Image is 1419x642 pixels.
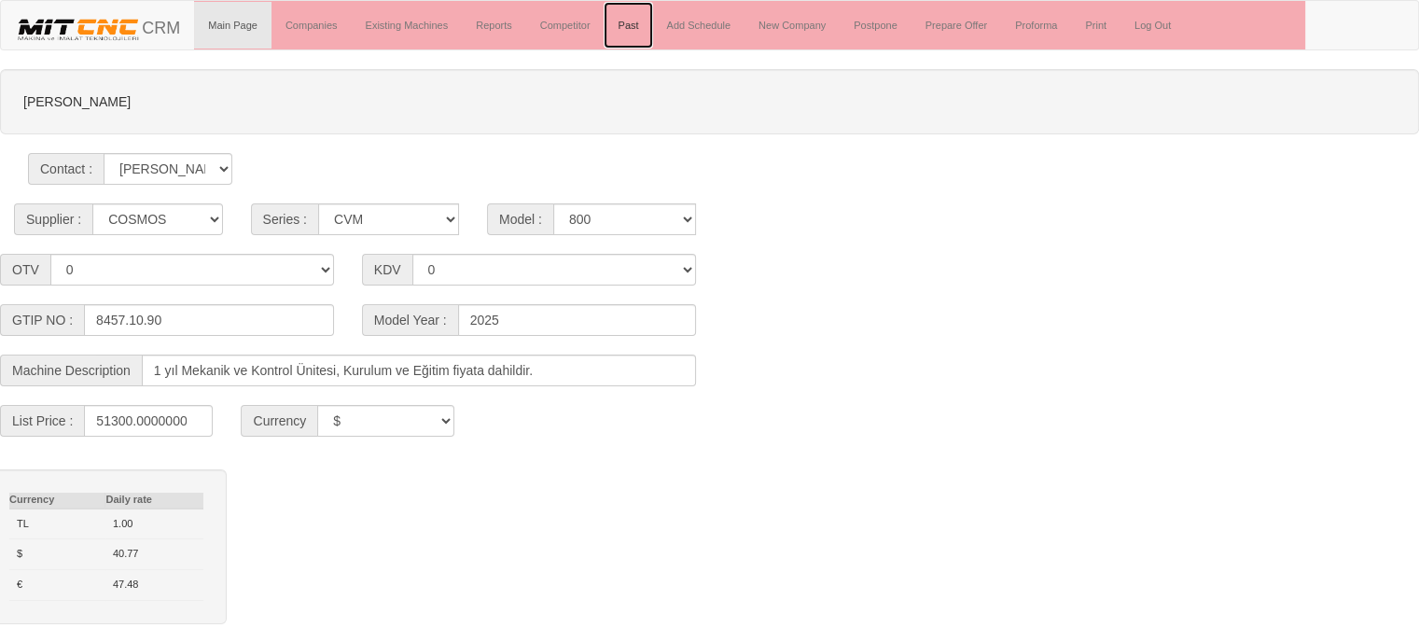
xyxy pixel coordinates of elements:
[462,2,526,49] a: Reports
[840,2,911,49] a: Postpone
[28,153,104,185] span: Contact :
[14,203,92,235] span: Supplier :
[9,493,105,509] th: Currency
[241,405,317,437] div: Currency
[105,570,204,601] td: 47.48
[487,203,553,235] span: Model :
[105,509,204,539] td: 1.00
[362,304,458,336] span: Model Year :
[911,2,1001,49] a: Prepare Offer
[84,405,213,437] input: List Price
[142,355,696,386] input: Machine Description
[653,2,745,49] a: Add Schedule
[105,493,204,509] th: Daily rate
[526,2,605,49] a: Competitor
[9,570,105,601] td: €
[15,15,142,43] img: header.png
[1001,2,1071,49] a: Proforma
[1,1,194,48] a: CRM
[105,539,204,570] td: 40.77
[194,2,271,49] a: Main Page
[362,254,412,286] span: KDV
[9,509,105,539] td: TL
[458,304,696,336] input: Model Year
[84,304,334,336] input: GTIP NO
[604,2,652,49] a: Past
[744,2,840,49] a: New Company
[9,539,105,570] td: $
[352,2,463,49] a: Existing Machines
[1120,2,1185,49] a: Log Out
[1071,2,1120,49] a: Print
[271,2,352,49] a: Companies
[251,203,318,235] span: Series :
